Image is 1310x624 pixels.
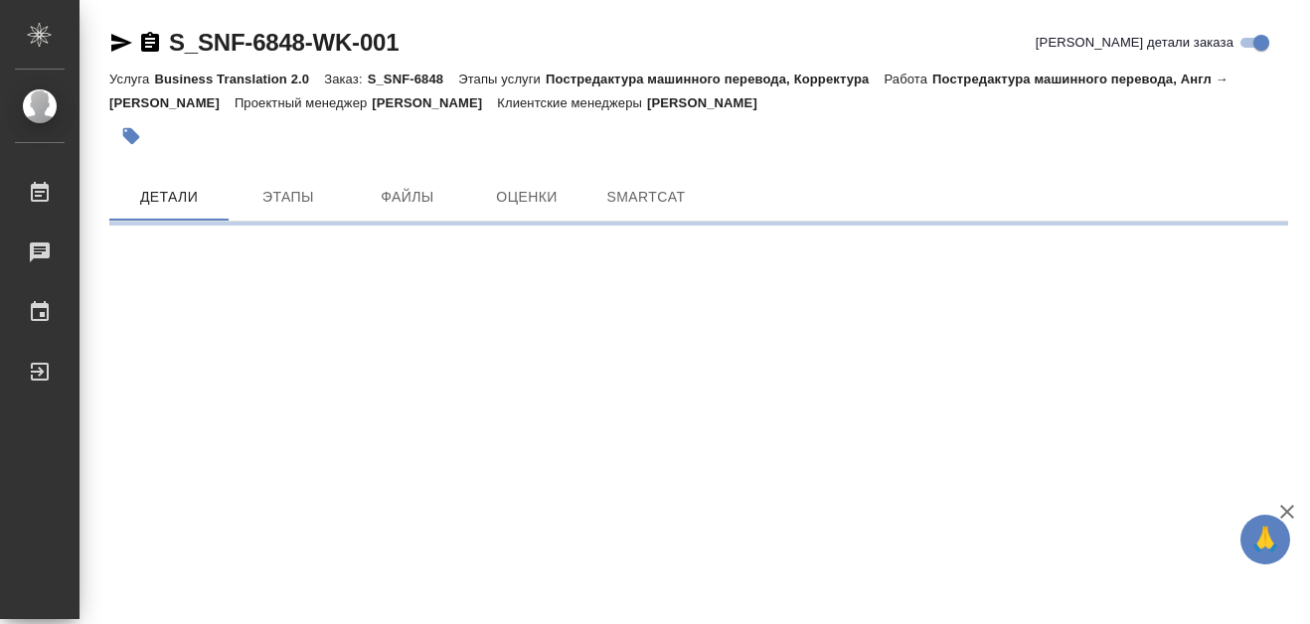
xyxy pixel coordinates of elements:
[368,72,459,86] p: S_SNF-6848
[138,31,162,55] button: Скопировать ссылку
[458,72,546,86] p: Этапы услуги
[647,95,772,110] p: [PERSON_NAME]
[324,72,367,86] p: Заказ:
[241,185,336,210] span: Этапы
[497,95,647,110] p: Клиентские менеджеры
[884,72,932,86] p: Работа
[109,114,153,158] button: Добавить тэг
[1240,515,1290,564] button: 🙏
[372,95,497,110] p: [PERSON_NAME]
[169,29,399,56] a: S_SNF-6848-WK-001
[360,185,455,210] span: Файлы
[121,185,217,210] span: Детали
[546,72,884,86] p: Постредактура машинного перевода, Корректура
[109,72,154,86] p: Услуга
[479,185,574,210] span: Оценки
[598,185,694,210] span: SmartCat
[1248,519,1282,560] span: 🙏
[154,72,324,86] p: Business Translation 2.0
[1036,33,1233,53] span: [PERSON_NAME] детали заказа
[235,95,372,110] p: Проектный менеджер
[109,31,133,55] button: Скопировать ссылку для ЯМессенджера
